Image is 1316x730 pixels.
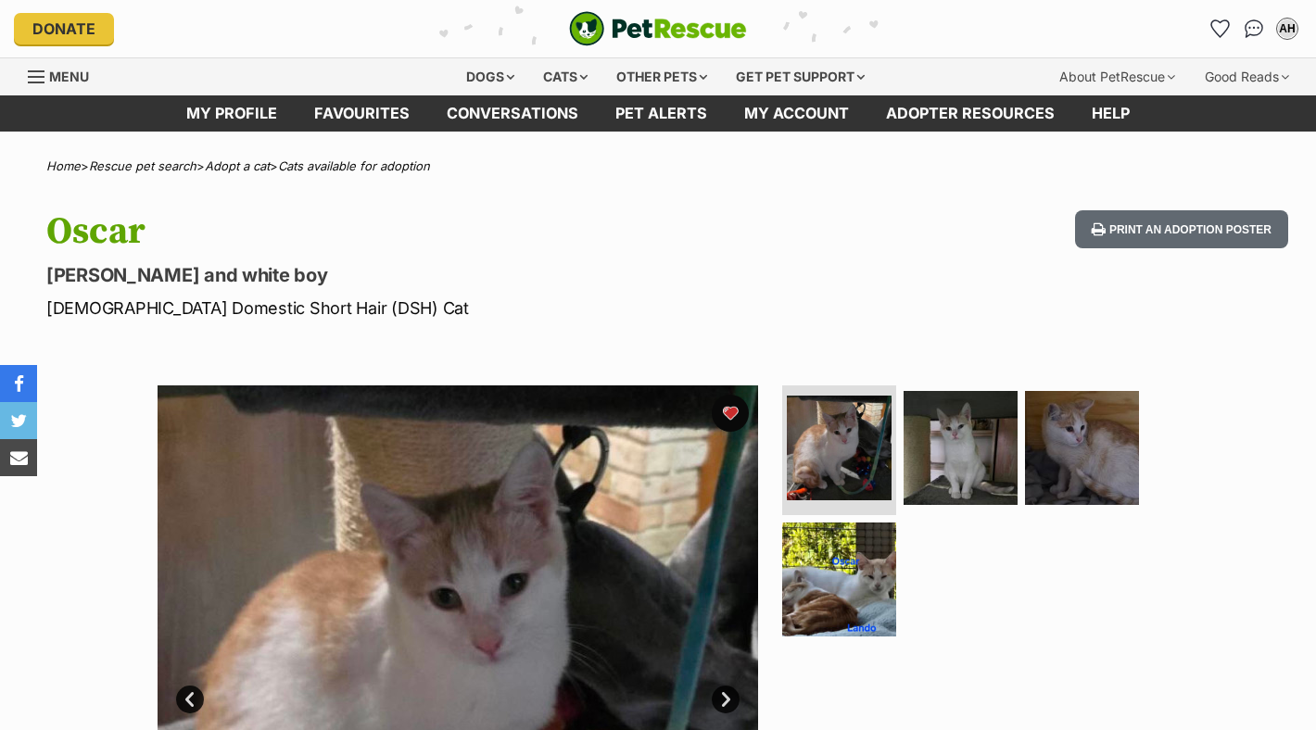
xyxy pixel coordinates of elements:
div: About PetRescue [1046,58,1188,95]
a: conversations [428,95,597,132]
button: favourite [712,395,749,432]
div: Good Reads [1192,58,1302,95]
a: My account [726,95,867,132]
a: Favourites [296,95,428,132]
button: Print an adoption poster [1075,210,1288,248]
a: Rescue pet search [89,158,196,173]
button: My account [1272,14,1302,44]
div: AH [1278,19,1297,38]
a: PetRescue [569,11,747,46]
p: [DEMOGRAPHIC_DATA] Domestic Short Hair (DSH) Cat [46,296,803,321]
a: Cats available for adoption [278,158,430,173]
a: Next [712,686,740,713]
img: chat-41dd97257d64d25036548639549fe6c8038ab92f7586957e7f3b1b290dea8141.svg [1245,19,1264,38]
div: Dogs [453,58,527,95]
a: Home [46,158,81,173]
img: Photo of Oscar [904,391,1018,505]
span: Menu [49,69,89,84]
img: Photo of Oscar [782,522,896,636]
a: Adopt a cat [205,158,270,173]
ul: Account quick links [1206,14,1302,44]
div: Other pets [603,58,720,95]
div: Cats [530,58,601,95]
img: Photo of Oscar [1025,391,1139,505]
a: Favourites [1206,14,1235,44]
p: [PERSON_NAME] and white boy [46,262,803,288]
a: Pet alerts [597,95,726,132]
a: Menu [28,58,102,92]
a: Donate [14,13,114,44]
a: Prev [176,686,204,713]
a: My profile [168,95,296,132]
img: Photo of Oscar [787,396,892,500]
a: Help [1073,95,1148,132]
a: Conversations [1239,14,1269,44]
a: Adopter resources [867,95,1073,132]
img: logo-cat-932fe2b9b8326f06289b0f2fb663e598f794de774fb13d1741a6617ecf9a85b4.svg [569,11,747,46]
div: Get pet support [723,58,878,95]
h1: Oscar [46,210,803,253]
